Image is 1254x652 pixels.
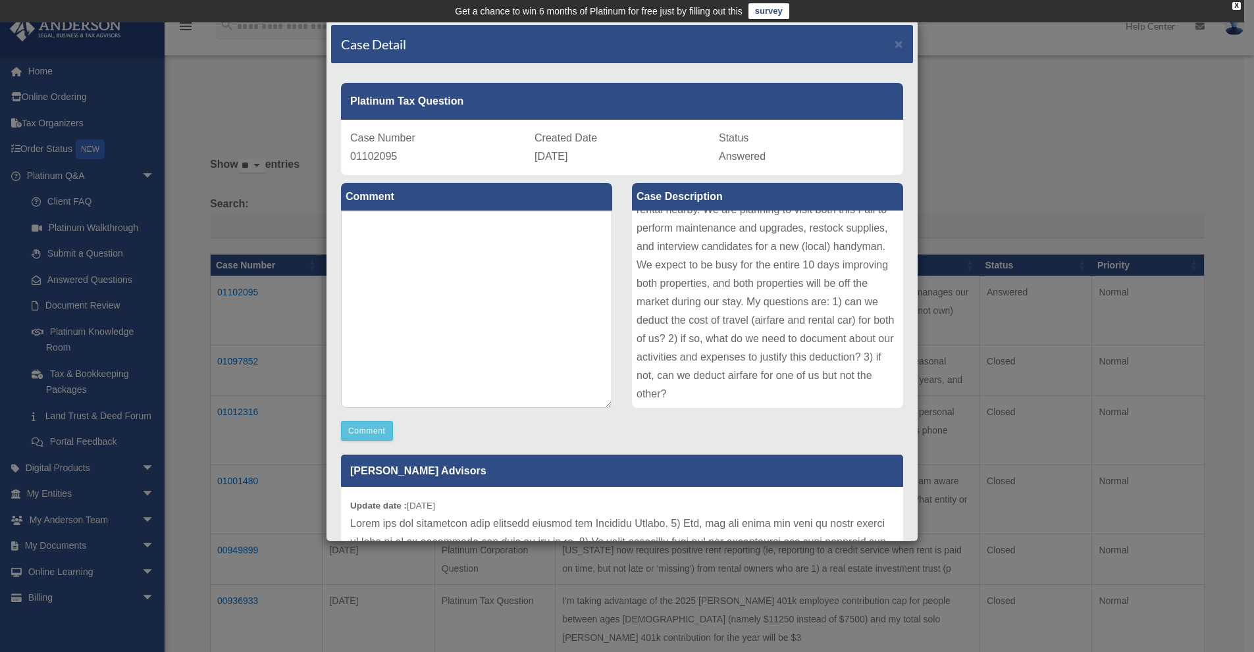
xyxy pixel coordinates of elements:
div: My wife and I are partners in an [PERSON_NAME]-created partnership that owns and manages our rent... [632,211,903,408]
span: Case Number [350,132,415,143]
button: Comment [341,421,393,441]
a: survey [748,3,789,19]
div: close [1232,2,1241,10]
div: Platinum Tax Question [341,83,903,120]
div: Get a chance to win 6 months of Platinum for free just by filling out this [455,3,743,19]
small: [DATE] [350,501,435,511]
span: Answered [719,151,766,162]
span: [DATE] [535,151,567,162]
b: Update date : [350,501,407,511]
span: 01102095 [350,151,397,162]
span: Created Date [535,132,597,143]
h4: Case Detail [341,35,406,53]
span: Status [719,132,748,143]
button: Close [895,37,903,51]
span: × [895,36,903,51]
p: [PERSON_NAME] Advisors [341,455,903,487]
label: Comment [341,183,612,211]
label: Case Description [632,183,903,211]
